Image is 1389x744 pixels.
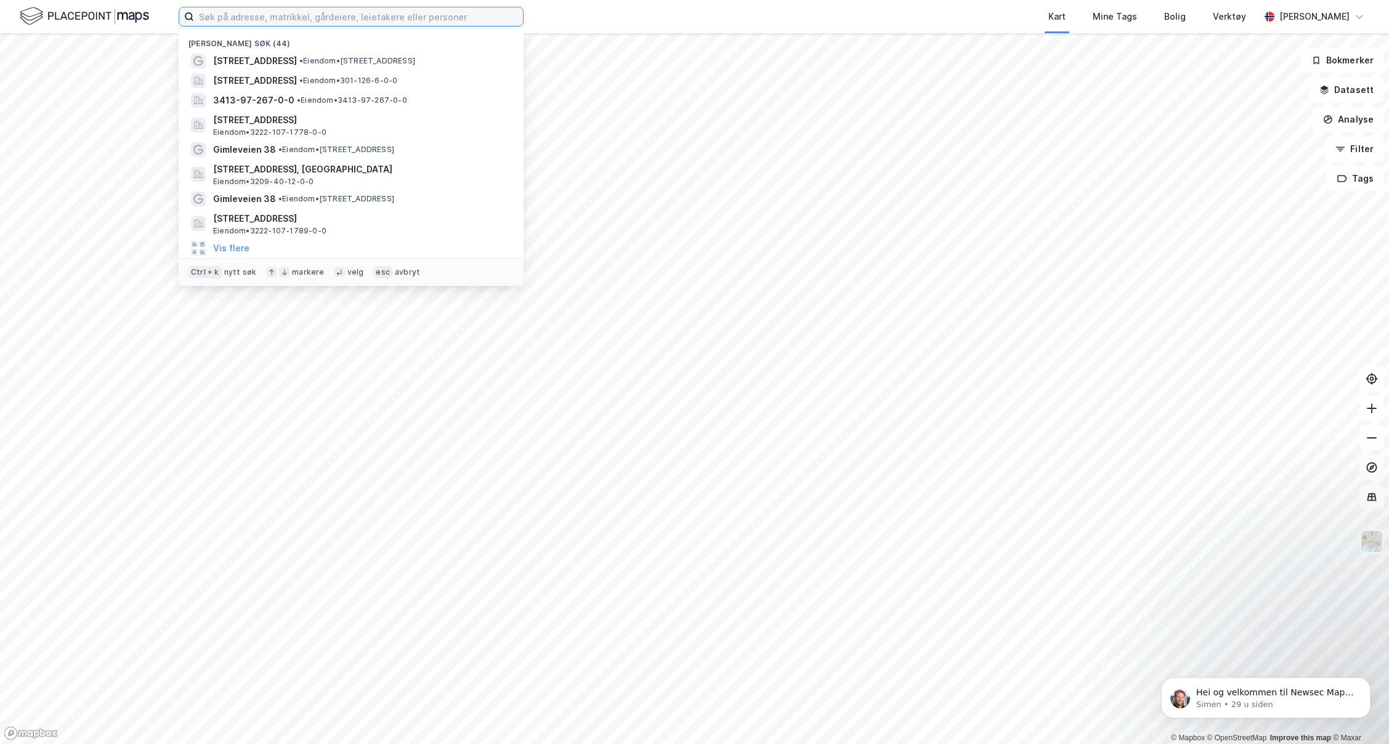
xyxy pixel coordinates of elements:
div: [PERSON_NAME] [1279,9,1350,24]
img: logo.f888ab2527a4732fd821a326f86c7f29.svg [20,6,149,27]
span: [STREET_ADDRESS], [GEOGRAPHIC_DATA] [213,162,509,177]
div: velg [347,267,364,277]
span: 3413-97-267-0-0 [213,93,294,108]
span: Eiendom • 3222-107-1778-0-0 [213,127,326,137]
button: Bokmerker [1301,48,1384,73]
button: Vis flere [213,241,249,256]
button: Filter [1325,137,1384,161]
a: Mapbox [1171,734,1205,742]
span: Gimleveien 38 [213,142,276,157]
div: markere [292,267,324,277]
div: Verktøy [1213,9,1246,24]
span: [STREET_ADDRESS] [213,54,297,68]
span: • [297,95,301,105]
span: Eiendom • [STREET_ADDRESS] [278,194,394,204]
span: Eiendom • 3413-97-267-0-0 [297,95,407,105]
button: Datasett [1309,78,1384,102]
span: [STREET_ADDRESS] [213,73,297,88]
div: [PERSON_NAME] søk (44) [179,29,524,51]
div: avbryt [395,267,420,277]
div: nytt søk [224,267,257,277]
div: Mine Tags [1093,9,1137,24]
span: Eiendom • 3209-40-12-0-0 [213,177,314,187]
span: • [299,56,303,65]
span: • [299,76,303,85]
div: Kart [1048,9,1066,24]
div: esc [373,266,392,278]
a: OpenStreetMap [1207,734,1267,742]
span: Eiendom • [STREET_ADDRESS] [299,56,415,66]
img: Z [1360,530,1383,553]
button: Tags [1327,166,1384,191]
div: Ctrl + k [188,266,222,278]
iframe: Intercom notifications melding [1143,652,1389,738]
input: Søk på adresse, matrikkel, gårdeiere, leietakere eller personer [194,7,523,26]
span: [STREET_ADDRESS] [213,113,509,127]
span: Gimleveien 38 [213,192,276,206]
span: Eiendom • 301-126-6-0-0 [299,76,397,86]
span: • [278,145,282,154]
span: Eiendom • 3222-107-1789-0-0 [213,226,326,236]
span: [STREET_ADDRESS] [213,211,509,226]
a: Improve this map [1270,734,1331,742]
span: Eiendom • [STREET_ADDRESS] [278,145,394,155]
a: Mapbox homepage [4,726,58,740]
div: Bolig [1164,9,1186,24]
span: • [278,194,282,203]
button: Analyse [1313,107,1384,132]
